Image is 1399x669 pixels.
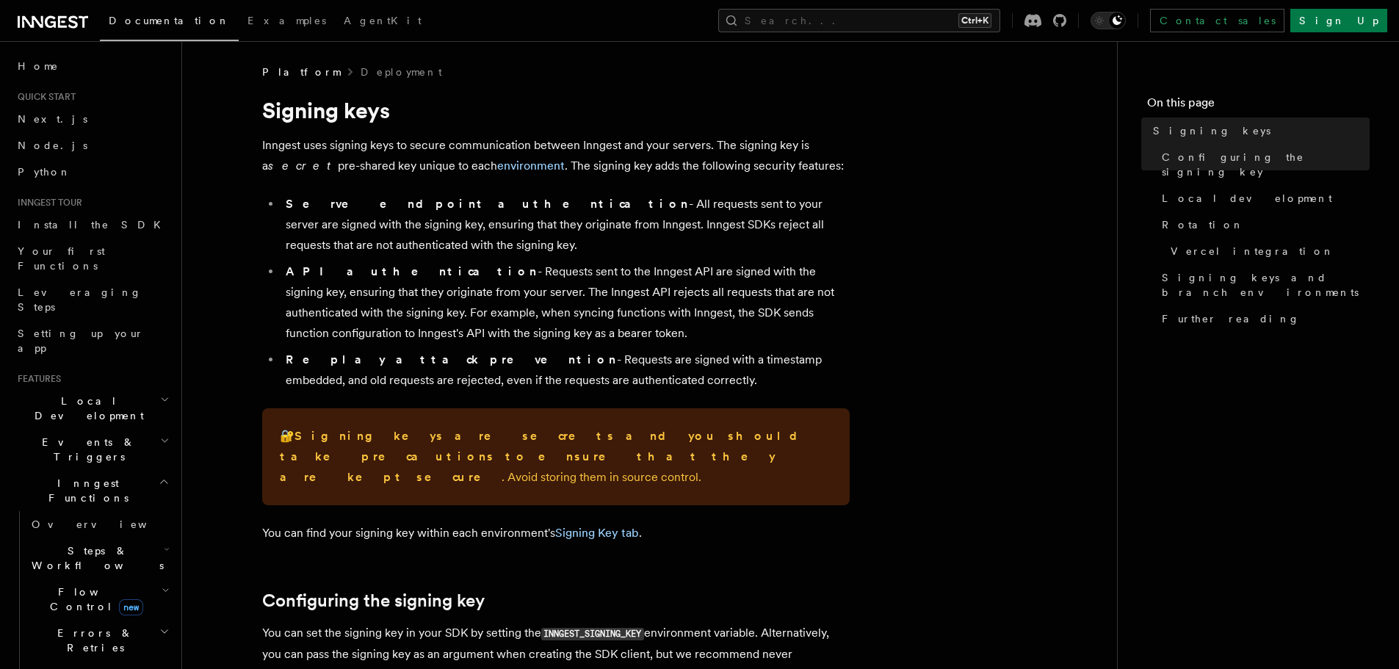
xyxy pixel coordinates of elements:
[281,194,850,256] li: - All requests sent to your server are signed with the signing key, ensuring that they originate ...
[119,599,143,615] span: new
[12,388,173,429] button: Local Development
[12,211,173,238] a: Install the SDK
[1153,123,1270,138] span: Signing keys
[335,4,430,40] a: AgentKit
[18,59,59,73] span: Home
[555,526,639,540] a: Signing Key tab
[281,261,850,344] li: - Requests sent to the Inngest API are signed with the signing key, ensuring that they originate ...
[286,197,689,211] strong: Serve endpoint authentication
[1165,238,1370,264] a: Vercel integration
[1156,185,1370,211] a: Local development
[262,65,340,79] span: Platform
[262,135,850,176] p: Inngest uses signing keys to secure communication between Inngest and your servers. The signing k...
[1171,244,1334,258] span: Vercel integration
[18,219,170,231] span: Install the SDK
[18,166,71,178] span: Python
[1156,264,1370,305] a: Signing keys and branch environments
[12,91,76,103] span: Quick start
[718,9,1000,32] button: Search...Ctrl+K
[262,590,485,611] a: Configuring the signing key
[12,476,159,505] span: Inngest Functions
[26,626,159,655] span: Errors & Retries
[1162,217,1244,232] span: Rotation
[100,4,239,41] a: Documentation
[12,238,173,279] a: Your first Functions
[541,628,644,640] code: INNGEST_SIGNING_KEY
[262,97,850,123] h1: Signing keys
[26,538,173,579] button: Steps & Workflows
[12,159,173,185] a: Python
[18,328,144,354] span: Setting up your app
[281,350,850,391] li: - Requests are signed with a timestamp embedded, and old requests are rejected, even if the reque...
[32,518,183,530] span: Overview
[18,113,87,125] span: Next.js
[280,429,809,484] strong: Signing keys are secrets and you should take precautions to ensure that they are kept secure
[247,15,326,26] span: Examples
[286,264,538,278] strong: API authentication
[1156,211,1370,238] a: Rotation
[239,4,335,40] a: Examples
[268,159,338,173] em: secret
[26,620,173,661] button: Errors & Retries
[18,245,105,272] span: Your first Functions
[280,426,832,488] p: 🔐 . Avoid storing them in source control.
[12,279,173,320] a: Leveraging Steps
[1162,191,1332,206] span: Local development
[26,579,173,620] button: Flow Controlnew
[1150,9,1284,32] a: Contact sales
[1156,305,1370,332] a: Further reading
[1290,9,1387,32] a: Sign Up
[958,13,991,28] kbd: Ctrl+K
[12,429,173,470] button: Events & Triggers
[18,286,142,313] span: Leveraging Steps
[1162,150,1370,179] span: Configuring the signing key
[26,543,164,573] span: Steps & Workflows
[12,320,173,361] a: Setting up your app
[262,523,850,543] p: You can find your signing key within each environment's .
[12,53,173,79] a: Home
[26,585,162,614] span: Flow Control
[26,511,173,538] a: Overview
[497,159,565,173] a: environment
[18,140,87,151] span: Node.js
[12,197,82,209] span: Inngest tour
[12,394,160,423] span: Local Development
[286,352,617,366] strong: Replay attack prevention
[12,373,61,385] span: Features
[12,435,160,464] span: Events & Triggers
[12,132,173,159] a: Node.js
[1162,270,1370,300] span: Signing keys and branch environments
[1156,144,1370,185] a: Configuring the signing key
[1091,12,1126,29] button: Toggle dark mode
[109,15,230,26] span: Documentation
[1147,94,1370,117] h4: On this page
[1147,117,1370,144] a: Signing keys
[1162,311,1300,326] span: Further reading
[344,15,422,26] span: AgentKit
[12,106,173,132] a: Next.js
[361,65,442,79] a: Deployment
[12,470,173,511] button: Inngest Functions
